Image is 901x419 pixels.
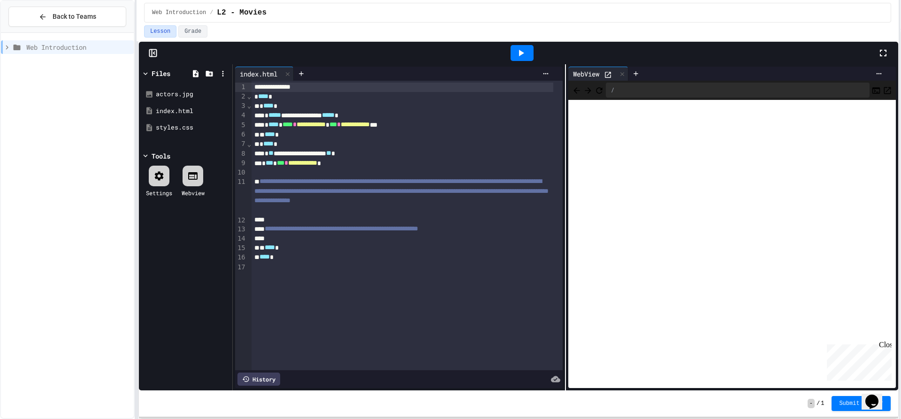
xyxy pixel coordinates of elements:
iframe: chat widget [823,341,892,381]
div: index.html [156,107,229,116]
div: styles.css [156,123,229,132]
div: actors.jpg [156,90,229,99]
iframe: chat widget [862,381,892,410]
div: Chat with us now!Close [4,4,65,60]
